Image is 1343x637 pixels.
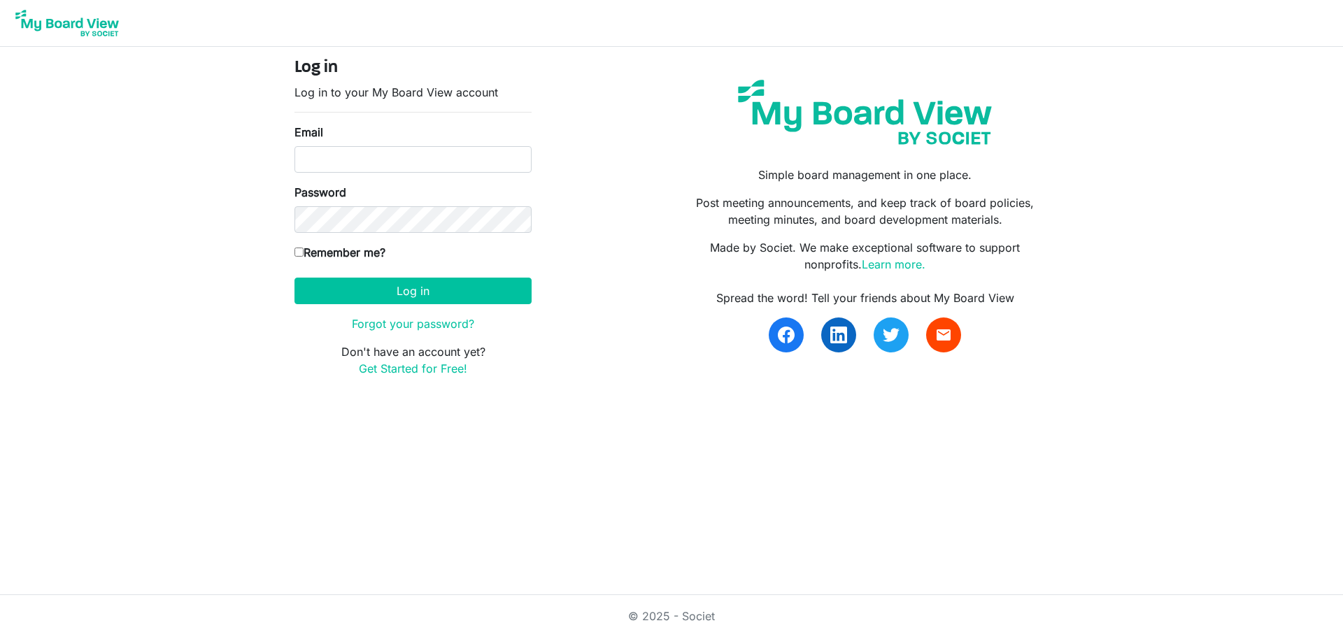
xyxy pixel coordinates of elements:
p: Don't have an account yet? [294,343,532,377]
a: email [926,317,961,352]
h4: Log in [294,58,532,78]
div: Spread the word! Tell your friends about My Board View [682,289,1049,306]
label: Email [294,124,323,141]
span: email [935,327,952,343]
p: Post meeting announcements, and keep track of board policies, meeting minutes, and board developm... [682,194,1049,228]
a: Forgot your password? [352,317,474,331]
img: facebook.svg [778,327,795,343]
a: © 2025 - Societ [628,609,715,623]
input: Remember me? [294,248,304,257]
a: Learn more. [862,257,925,271]
img: linkedin.svg [830,327,847,343]
p: Log in to your My Board View account [294,84,532,101]
p: Made by Societ. We make exceptional software to support nonprofits. [682,239,1049,273]
a: Get Started for Free! [359,362,467,375]
button: Log in [294,278,532,304]
img: my-board-view-societ.svg [727,69,1002,155]
img: My Board View Logo [11,6,123,41]
label: Password [294,184,346,201]
img: twitter.svg [883,327,900,343]
p: Simple board management in one place. [682,166,1049,183]
label: Remember me? [294,244,385,261]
